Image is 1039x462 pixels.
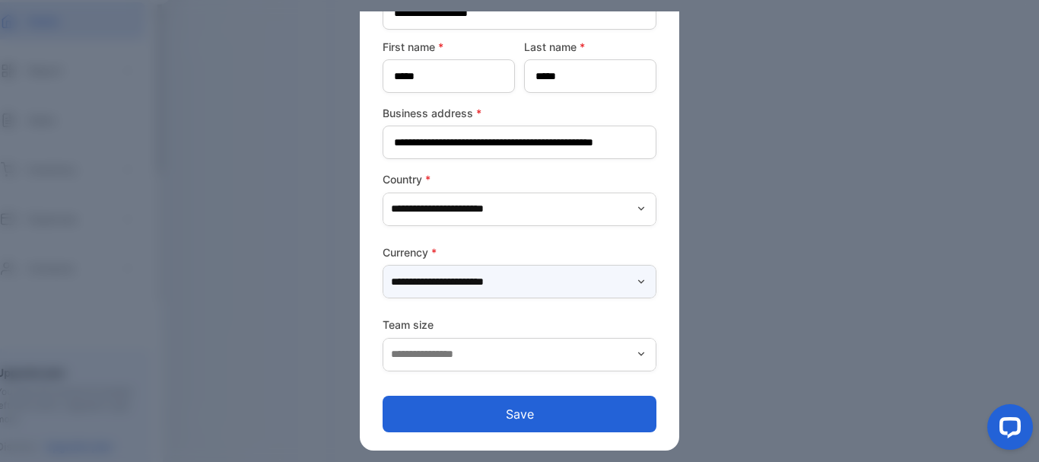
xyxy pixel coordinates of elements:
button: Save [383,396,656,432]
label: Last name [524,39,656,55]
label: First name [383,39,515,55]
label: Business address [383,105,656,121]
label: Country [383,171,656,187]
iframe: LiveChat chat widget [975,398,1039,462]
label: Team size [383,317,656,333]
label: Currency [383,244,656,260]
